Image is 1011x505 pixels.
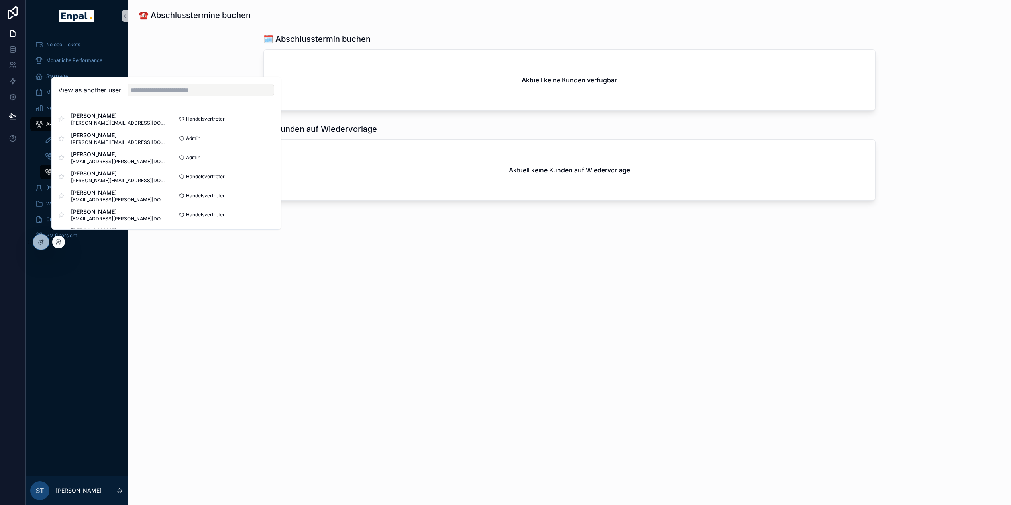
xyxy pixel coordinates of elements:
[186,116,225,122] span: Handelsvertreter
[58,85,121,95] h2: View as another user
[30,85,123,99] a: Mein Kalender
[71,158,166,165] span: [EMAIL_ADDRESS][PERSON_NAME][DOMAIN_NAME]
[30,213,123,227] a: Über mich
[40,133,123,147] a: To-Do's beantworten
[71,216,166,222] span: [EMAIL_ADDRESS][PERSON_NAME][DOMAIN_NAME]
[46,216,70,223] span: Über mich
[71,112,166,120] span: [PERSON_NAME]
[30,181,123,195] a: [PERSON_NAME]
[56,487,102,495] p: [PERSON_NAME]
[40,149,123,163] a: Ersttermine buchen
[263,123,377,135] h1: 💤 Kunden auf Wiedervorlage
[46,73,68,80] span: Startseite
[30,37,123,52] a: Noloco Tickets
[71,170,166,177] span: [PERSON_NAME]
[46,185,85,191] span: [PERSON_NAME]
[40,165,123,179] a: Abschlusstermine buchen
[36,486,44,495] span: ST
[509,165,630,175] h2: Aktuell keine Kunden auf Wiedervorlage
[46,105,77,111] span: Neue Kunden
[59,10,93,22] img: App logo
[46,89,79,96] span: Mein Kalender
[30,101,123,115] a: Neue Kunden
[46,121,79,127] span: Aktive Kunden
[26,32,128,253] div: scrollable content
[186,193,225,199] span: Handelsvertreter
[186,154,200,161] span: Admin
[46,201,89,207] span: Wissensdatenbank
[71,150,166,158] span: [PERSON_NAME]
[46,57,102,64] span: Monatliche Performance
[30,117,123,131] a: Aktive Kunden
[71,197,166,203] span: [EMAIL_ADDRESS][PERSON_NAME][DOMAIN_NAME]
[263,33,371,45] h1: 🗓️ Abschlusstermin buchen
[71,177,166,184] span: [PERSON_NAME][EMAIL_ADDRESS][DOMAIN_NAME]
[71,139,166,146] span: [PERSON_NAME][EMAIL_ADDRESS][DOMAIN_NAME]
[30,69,123,84] a: Startseite
[71,208,166,216] span: [PERSON_NAME]
[71,120,166,126] span: [PERSON_NAME][EMAIL_ADDRESS][DOMAIN_NAME]
[46,232,77,239] span: PM Übersicht
[71,189,166,197] span: [PERSON_NAME]
[30,53,123,68] a: Monatliche Performance
[30,197,123,211] a: Wissensdatenbank
[71,131,166,139] span: [PERSON_NAME]
[522,75,617,85] h2: Aktuell keine Kunden verfügbar
[186,174,225,180] span: Handelsvertreter
[139,10,251,21] h1: ☎️ Abschlusstermine buchen
[30,228,123,243] a: PM Übersicht
[46,41,80,48] span: Noloco Tickets
[186,212,225,218] span: Handelsvertreter
[186,135,200,142] span: Admin
[71,227,166,235] span: [PERSON_NAME]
